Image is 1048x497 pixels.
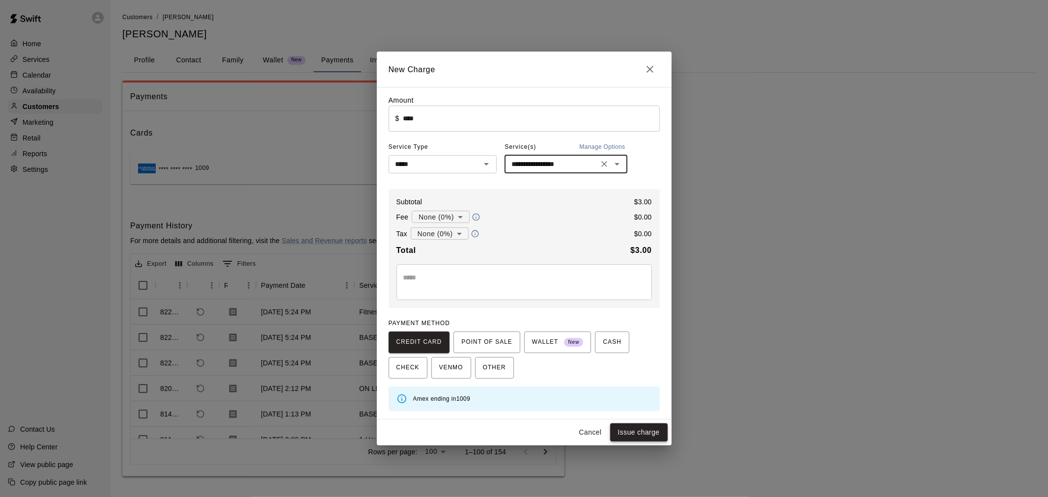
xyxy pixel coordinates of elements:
button: Manage Options [577,139,627,155]
button: Issue charge [610,423,668,442]
button: CREDIT CARD [389,331,450,353]
div: None (0%) [412,208,470,226]
span: CREDIT CARD [397,334,442,350]
button: POINT OF SALE [453,331,520,353]
span: WALLET [532,334,584,350]
span: Service(s) [505,139,536,155]
button: CHECK [389,357,427,379]
span: Service Type [389,139,497,155]
h2: New Charge [377,52,672,87]
button: OTHER [475,357,514,379]
span: New [564,336,583,349]
p: $ [396,113,399,123]
span: Amex ending in 1009 [413,395,471,402]
span: CHECK [397,360,420,376]
button: Close [640,59,660,79]
p: $ 3.00 [634,197,652,207]
span: OTHER [483,360,506,376]
label: Amount [389,96,414,104]
button: VENMO [431,357,471,379]
button: Open [480,157,493,171]
b: $ 3.00 [630,246,651,254]
p: Subtotal [397,197,423,207]
span: CASH [603,334,621,350]
span: VENMO [439,360,463,376]
p: Tax [397,229,407,239]
button: WALLET New [524,331,592,353]
p: $ 0.00 [634,212,652,222]
button: Clear [597,157,611,171]
button: Cancel [575,423,606,442]
button: Open [610,157,624,171]
div: None (0%) [411,224,469,243]
b: Total [397,246,416,254]
button: CASH [595,331,629,353]
span: POINT OF SALE [461,334,512,350]
p: $ 0.00 [634,229,652,239]
p: Fee [397,212,409,222]
span: PAYMENT METHOD [389,320,450,327]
